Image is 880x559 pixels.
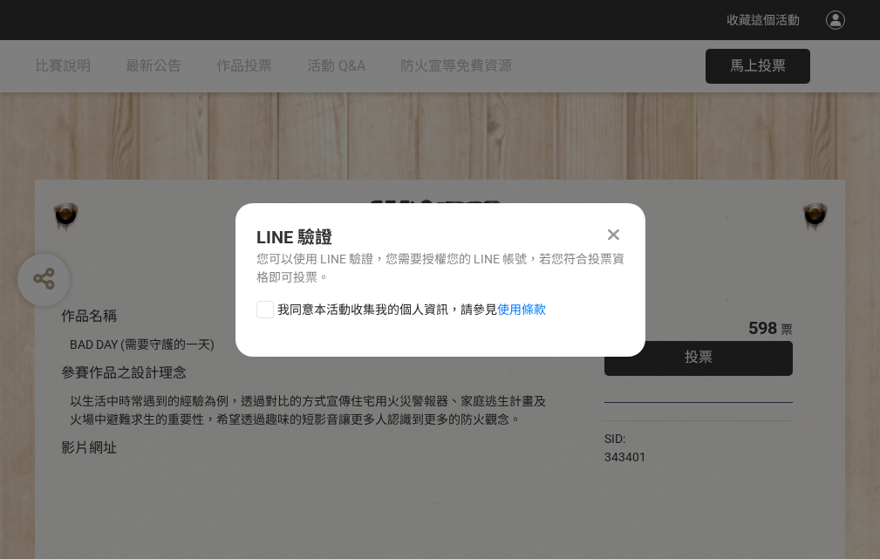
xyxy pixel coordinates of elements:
a: 活動 Q&A [307,40,365,92]
div: 以生活中時常遇到的經驗為例，透過對比的方式宣傳住宅用火災警報器、家庭逃生計畫及火場中避難求生的重要性，希望透過趣味的短影音讓更多人認識到更多的防火觀念。 [70,392,552,429]
div: LINE 驗證 [256,224,624,250]
span: 票 [781,323,793,337]
a: 比賽說明 [35,40,91,92]
span: 比賽說明 [35,58,91,74]
button: 馬上投票 [706,49,810,84]
span: 參賽作品之設計理念 [61,365,187,381]
span: 投票 [685,349,713,365]
span: 影片網址 [61,440,117,456]
div: 您可以使用 LINE 驗證，您需要授權您的 LINE 帳號，若您符合投票資格即可投票。 [256,250,624,287]
iframe: Facebook Share [651,430,738,447]
span: 作品名稱 [61,308,117,324]
a: 防火宣導免費資源 [400,40,512,92]
span: 我同意本活動收集我的個人資訊，請參見 [277,301,546,319]
span: 活動 Q&A [307,58,365,74]
a: 作品投票 [216,40,272,92]
span: 防火宣導免費資源 [400,58,512,74]
span: 598 [748,317,777,338]
div: BAD DAY (需要守護的一天) [70,336,552,354]
span: 作品投票 [216,58,272,74]
span: SID: 343401 [604,432,646,464]
span: 馬上投票 [730,58,786,74]
a: 最新公告 [126,40,181,92]
span: 最新公告 [126,58,181,74]
a: 使用條款 [497,303,546,317]
span: 收藏這個活動 [727,13,800,27]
